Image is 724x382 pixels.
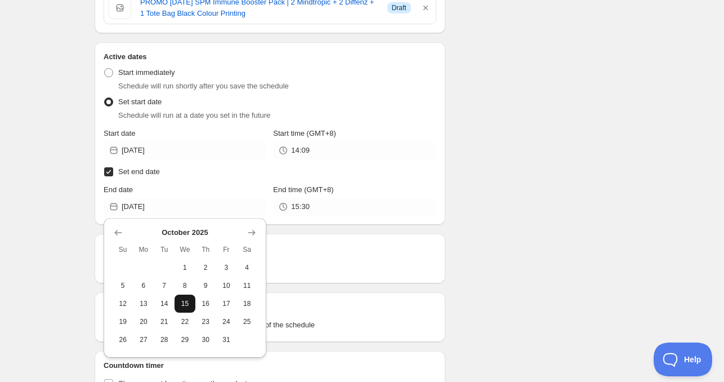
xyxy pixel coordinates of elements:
[216,277,237,295] button: Friday October 10 2025
[179,317,191,326] span: 22
[392,3,406,12] span: Draft
[113,277,133,295] button: Sunday October 5 2025
[221,335,233,344] span: 31
[241,281,253,290] span: 11
[104,301,436,313] h2: Tags
[236,241,257,259] th: Saturday
[138,299,150,308] span: 13
[154,313,175,331] button: Tuesday October 21 2025
[118,111,270,119] span: Schedule will run at a date you set in the future
[195,259,216,277] button: Thursday October 2 2025
[236,259,257,277] button: Saturday October 4 2025
[175,295,195,313] button: Wednesday October 15 2025
[113,241,133,259] th: Sunday
[175,331,195,349] button: Wednesday October 29 2025
[138,245,150,254] span: Mo
[104,360,436,371] h2: Countdown timer
[133,331,154,349] button: Monday October 27 2025
[221,317,233,326] span: 24
[117,317,129,326] span: 19
[200,335,212,344] span: 30
[104,185,133,194] span: End date
[200,281,212,290] span: 9
[158,281,170,290] span: 7
[110,225,126,241] button: Show previous month, September 2025
[133,277,154,295] button: Monday October 6 2025
[236,313,257,331] button: Saturday October 25 2025
[118,97,162,106] span: Set start date
[654,343,713,376] iframe: Toggle Customer Support
[195,277,216,295] button: Thursday October 9 2025
[104,243,436,254] h2: Repeating
[175,259,195,277] button: Wednesday October 1 2025
[133,313,154,331] button: Monday October 20 2025
[138,281,150,290] span: 6
[117,335,129,344] span: 26
[117,245,129,254] span: Su
[113,331,133,349] button: Sunday October 26 2025
[200,245,212,254] span: Th
[195,331,216,349] button: Thursday October 30 2025
[216,331,237,349] button: Friday October 31 2025
[200,299,212,308] span: 16
[104,129,135,137] span: Start date
[179,245,191,254] span: We
[118,167,160,176] span: Set end date
[154,331,175,349] button: Tuesday October 28 2025
[244,225,260,241] button: Show next month, November 2025
[154,295,175,313] button: Tuesday October 14 2025
[118,68,175,77] span: Start immediately
[118,82,289,90] span: Schedule will run shortly after you save the schedule
[117,299,129,308] span: 12
[138,317,150,326] span: 20
[241,317,253,326] span: 25
[133,295,154,313] button: Monday October 13 2025
[113,295,133,313] button: Sunday October 12 2025
[273,129,336,137] span: Start time (GMT+8)
[273,185,333,194] span: End time (GMT+8)
[113,313,133,331] button: Sunday October 19 2025
[195,241,216,259] th: Thursday
[179,335,191,344] span: 29
[154,277,175,295] button: Tuesday October 7 2025
[195,313,216,331] button: Thursday October 23 2025
[175,313,195,331] button: Wednesday October 22 2025
[216,295,237,313] button: Friday October 17 2025
[179,263,191,272] span: 1
[241,299,253,308] span: 18
[221,281,233,290] span: 10
[175,241,195,259] th: Wednesday
[133,241,154,259] th: Monday
[158,245,170,254] span: Tu
[236,277,257,295] button: Saturday October 11 2025
[195,295,216,313] button: Thursday October 16 2025
[216,313,237,331] button: Friday October 24 2025
[241,245,253,254] span: Sa
[241,263,253,272] span: 4
[158,299,170,308] span: 14
[200,317,212,326] span: 23
[221,299,233,308] span: 17
[221,245,233,254] span: Fr
[179,299,191,308] span: 15
[154,241,175,259] th: Tuesday
[236,295,257,313] button: Saturday October 18 2025
[179,281,191,290] span: 8
[117,281,129,290] span: 5
[158,317,170,326] span: 21
[138,335,150,344] span: 27
[200,263,212,272] span: 2
[175,277,195,295] button: Wednesday October 8 2025
[221,263,233,272] span: 3
[216,259,237,277] button: Friday October 3 2025
[104,51,436,63] h2: Active dates
[216,241,237,259] th: Friday
[158,335,170,344] span: 28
